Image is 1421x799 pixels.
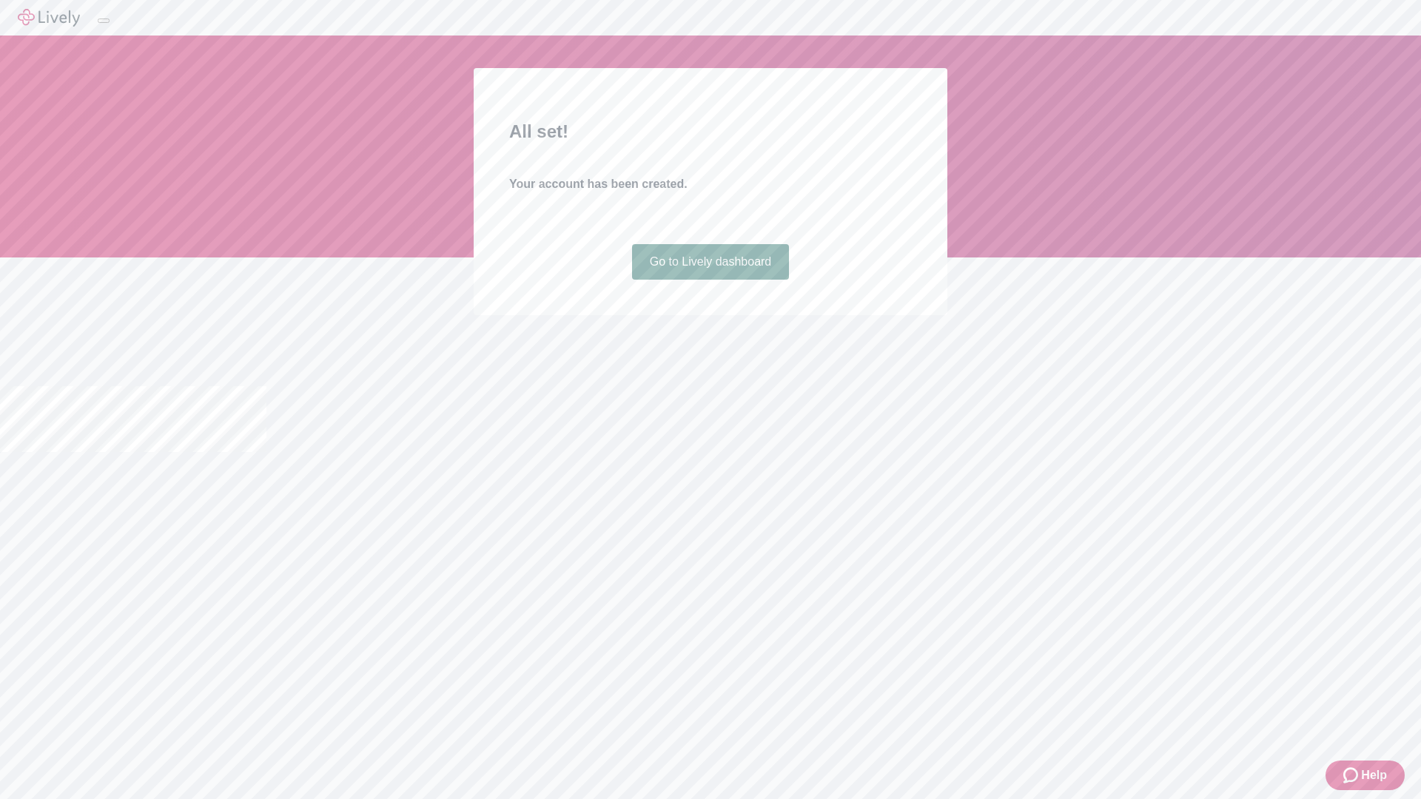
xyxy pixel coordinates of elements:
[509,118,912,145] h2: All set!
[509,175,912,193] h4: Your account has been created.
[18,9,80,27] img: Lively
[1361,766,1387,784] span: Help
[1343,766,1361,784] svg: Zendesk support icon
[98,18,110,23] button: Log out
[1326,761,1405,790] button: Zendesk support iconHelp
[632,244,790,280] a: Go to Lively dashboard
